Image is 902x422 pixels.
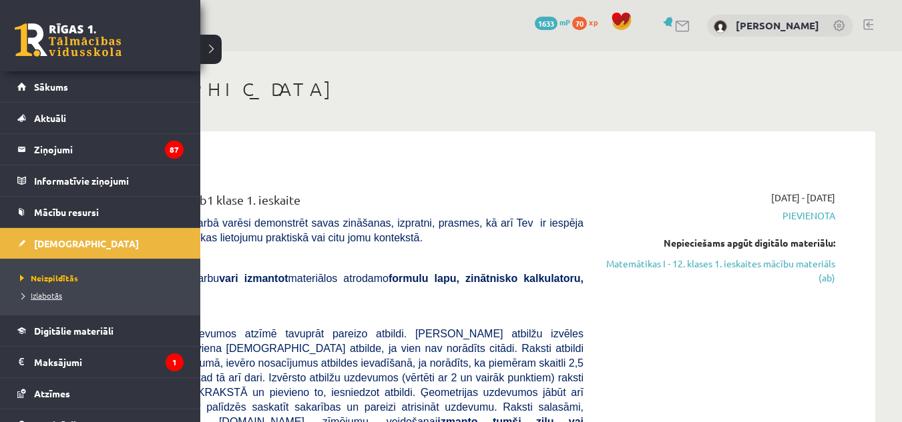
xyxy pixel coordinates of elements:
[17,228,184,259] a: [DEMOGRAPHIC_DATA]
[714,20,727,33] img: Evelīna Marija Beitāne
[771,191,835,205] span: [DATE] - [DATE]
[34,165,184,196] legend: Informatīvie ziņojumi
[17,134,184,165] a: Ziņojumi87
[80,78,875,101] h1: [DEMOGRAPHIC_DATA]
[34,206,99,218] span: Mācību resursi
[15,23,122,57] a: Rīgas 1. Tālmācības vidusskola
[17,273,78,283] span: Neizpildītās
[166,353,184,371] i: 1
[34,112,66,124] span: Aktuāli
[100,217,584,243] span: [PERSON_NAME] darbā varēsi demonstrēt savas zināšanas, izpratni, prasmes, kā arī Tev ir iespēja d...
[589,17,598,27] span: xp
[604,257,835,285] a: Matemātikas I - 12. klases 1. ieskaites mācību materiāls (ab)
[34,347,184,377] legend: Maksājumi
[219,273,288,284] b: vari izmantot
[34,325,114,337] span: Digitālie materiāli
[17,197,184,227] a: Mācību resursi
[17,289,187,301] a: Izlabotās
[535,17,557,30] span: 1633
[604,209,835,223] span: Pievienota
[100,273,584,299] span: Veicot pārbaudes darbu materiālos atrodamo
[17,71,184,102] a: Sākums
[17,290,62,301] span: Izlabotās
[34,134,184,165] legend: Ziņojumi
[17,272,187,284] a: Neizpildītās
[17,315,184,346] a: Digitālie materiāli
[572,17,587,30] span: 70
[17,165,184,196] a: Informatīvie ziņojumi
[34,237,139,249] span: [DEMOGRAPHIC_DATA]
[17,103,184,133] a: Aktuāli
[17,347,184,377] a: Maksājumi1
[17,378,184,409] a: Atzīmes
[572,17,604,27] a: 70 xp
[100,191,584,215] div: Matemātika JK 12.b1 klase 1. ieskaite
[535,17,570,27] a: 1633 mP
[559,17,570,27] span: mP
[165,141,184,159] i: 87
[34,387,70,399] span: Atzīmes
[736,19,819,32] a: [PERSON_NAME]
[34,81,68,93] span: Sākums
[604,236,835,250] div: Nepieciešams apgūt digitālo materiālu:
